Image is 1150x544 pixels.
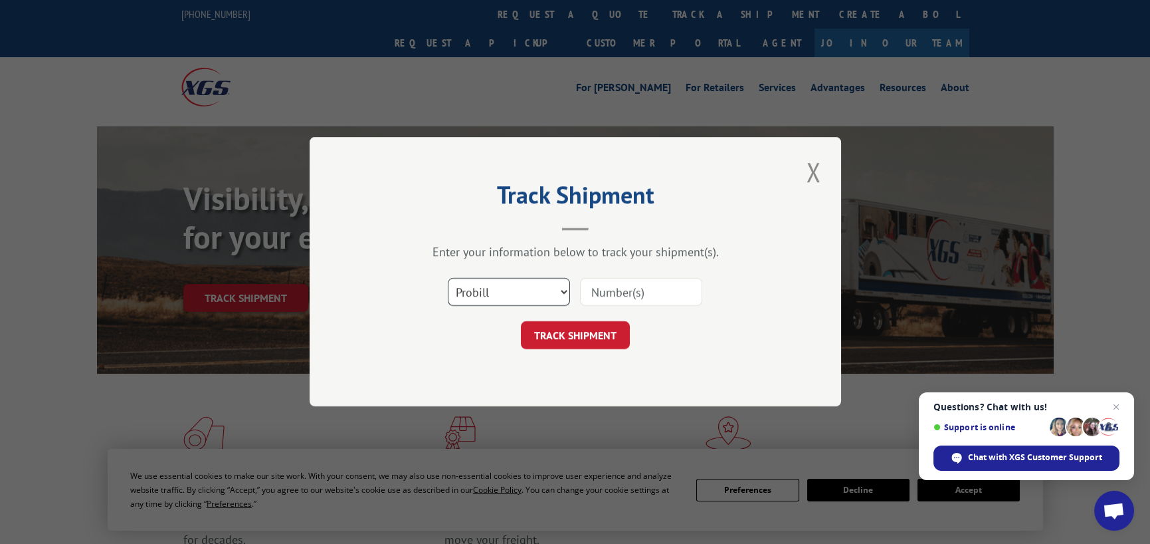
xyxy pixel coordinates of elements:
span: Support is online [933,422,1045,432]
div: Enter your information below to track your shipment(s). [376,245,775,260]
span: Chat with XGS Customer Support [968,452,1102,464]
a: Open chat [1094,491,1134,531]
button: TRACK SHIPMENT [521,322,630,350]
h2: Track Shipment [376,186,775,211]
button: Close modal [802,154,824,190]
input: Number(s) [580,279,702,307]
span: Chat with XGS Customer Support [933,446,1119,471]
span: Questions? Chat with us! [933,402,1119,412]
